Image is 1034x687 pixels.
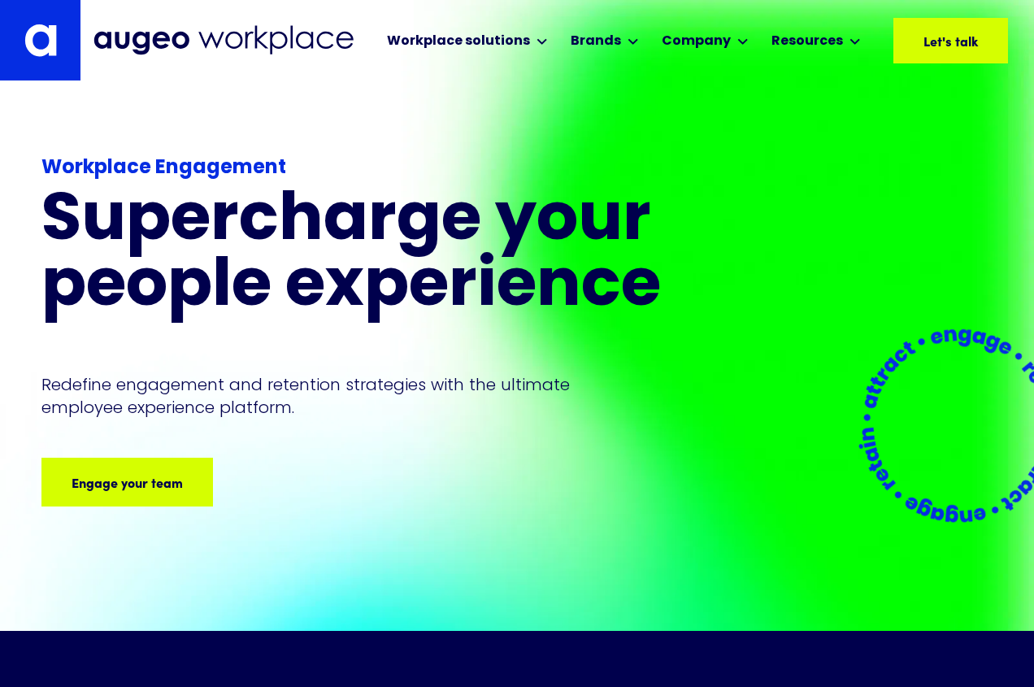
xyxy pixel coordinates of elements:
div: Brands [571,32,621,51]
img: Augeo's "a" monogram decorative logo in white. [24,24,57,57]
a: Let's talk [893,18,1008,63]
div: Company [662,32,731,51]
p: Redefine engagement and retention strategies with the ultimate employee experience platform. [41,373,601,419]
a: Engage your team [41,458,213,507]
div: Resources [771,32,843,51]
div: Workplace solutions [387,32,530,51]
h1: Supercharge your people experience [41,189,744,321]
div: Workplace Engagement [41,154,744,183]
img: Augeo Workplace business unit full logo in mignight blue. [93,25,354,55]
